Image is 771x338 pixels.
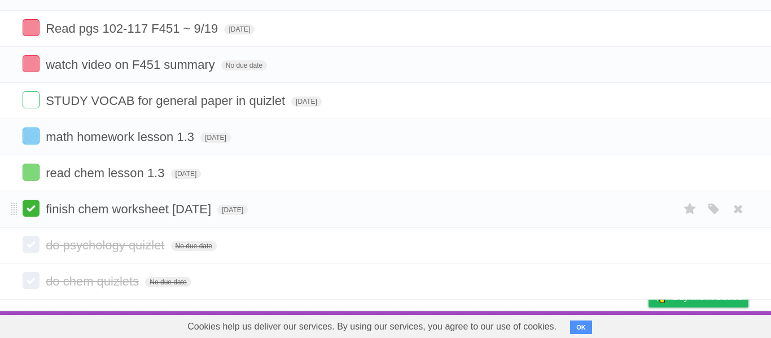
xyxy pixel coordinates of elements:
span: No due date [171,241,217,251]
span: watch video on F451 summary [46,58,218,72]
span: No due date [221,60,267,71]
label: Done [23,19,40,36]
a: Developers [536,314,581,335]
label: Star task [680,200,701,218]
span: STUDY VOCAB for general paper in quizlet [46,94,288,108]
span: Cookies help us deliver our services. By using our services, you agree to our use of cookies. [176,315,568,338]
label: Done [23,55,40,72]
span: No due date [145,277,191,287]
label: Done [23,200,40,217]
span: [DATE] [291,96,322,107]
span: do psychology quizlet [46,238,167,252]
span: do chem quizlets [46,274,142,288]
span: Buy me a coffee [672,287,743,307]
button: OK [570,321,592,334]
span: finish chem worksheet [DATE] [46,202,214,216]
span: [DATE] [171,169,201,179]
span: [DATE] [217,205,248,215]
label: Done [23,91,40,108]
label: Done [23,128,40,144]
span: math homework lesson 1.3 [46,130,197,144]
span: read chem lesson 1.3 [46,166,167,180]
a: Privacy [634,314,663,335]
a: Terms [595,314,620,335]
span: [DATE] [224,24,255,34]
label: Done [23,236,40,253]
label: Done [23,272,40,289]
a: About [498,314,522,335]
a: Suggest a feature [677,314,748,335]
span: Read pgs 102-117 F451 ~ 9/19 [46,21,221,36]
label: Done [23,164,40,181]
span: [DATE] [200,133,231,143]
